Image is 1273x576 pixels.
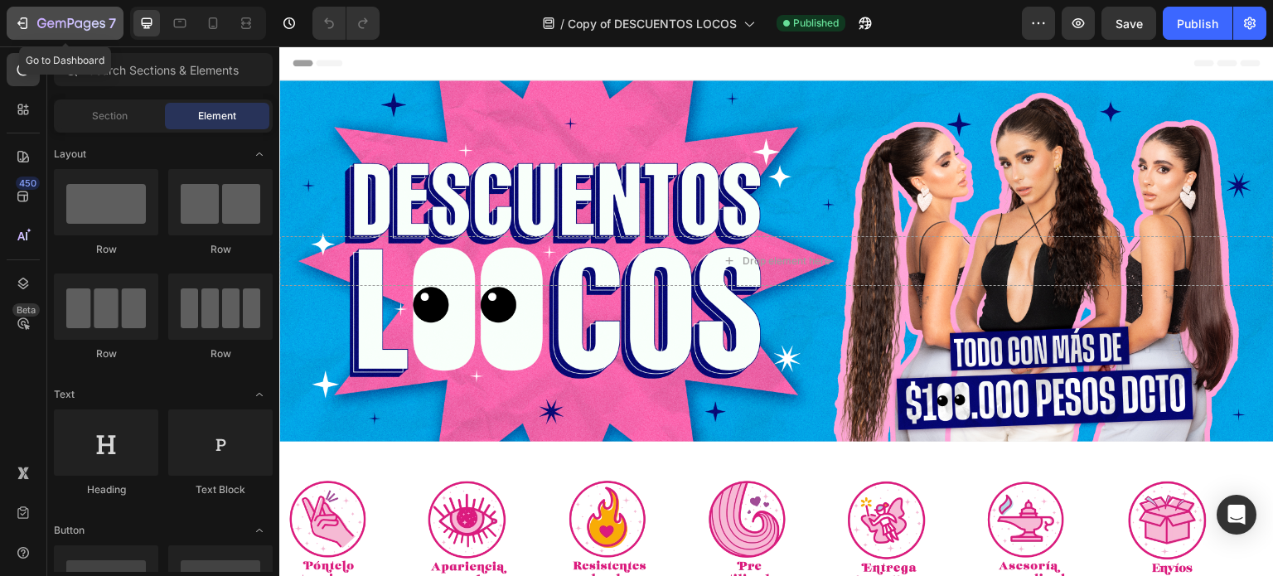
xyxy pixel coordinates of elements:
span: Toggle open [246,141,273,167]
button: Save [1101,7,1156,40]
img: gempages_530333396300202802-930cb5c1-4626-42f8-8e04-d8fc52fc90e0.webp [702,433,796,545]
div: Row [54,242,158,257]
iframe: Design area [279,46,1273,576]
span: Layout [54,147,86,162]
img: gempages_530333396300202802-aa9a4cf7-709b-4af9-8ce5-b42fa1263b2b.webp [141,433,235,545]
img: gempages_530333396300202802-8d2d19e5-b799-4715-97e5-807061e18273.png [1,433,94,545]
span: Element [198,109,236,123]
span: Toggle open [246,381,273,408]
div: 450 [16,177,40,190]
span: / [560,15,564,32]
div: Open Intercom Messenger [1217,495,1256,535]
div: Drop element here [463,208,551,221]
img: gempages_530333396300202802-af007f22-beb6-4e50-8eae-618ba2971c27.webp [422,433,515,545]
span: Copy of DESCUENTOS LOCOS [568,15,737,32]
span: Section [92,109,128,123]
div: Undo/Redo [312,7,380,40]
img: gempages_530333396300202802-a4184692-cc88-4b1f-96ad-96014376882a.webp [843,433,937,545]
button: 7 [7,7,123,40]
div: Row [54,346,158,361]
span: Toggle open [246,517,273,544]
img: gempages_530333396300202802-1fac4b91-e861-442e-b2d7-77b2db546bc5.webp [282,433,375,545]
p: 7 [109,13,116,33]
div: Row [168,346,273,361]
div: Text Block [168,482,273,497]
span: Save [1116,17,1143,31]
div: Beta [12,303,40,317]
span: Published [793,16,839,31]
span: Text [54,387,75,402]
img: Alt image [562,433,656,545]
div: Heading [54,482,158,497]
input: Search Sections & Elements [54,53,273,86]
button: Publish [1163,7,1232,40]
span: Button [54,523,85,538]
div: Row [168,242,273,257]
div: Publish [1177,15,1218,32]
